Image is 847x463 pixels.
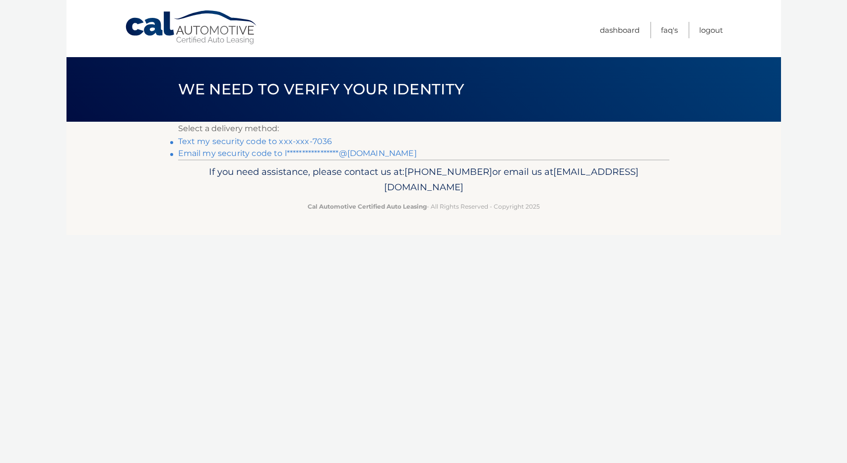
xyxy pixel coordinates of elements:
a: Logout [699,22,723,38]
a: FAQ's [661,22,678,38]
a: Text my security code to xxx-xxx-7036 [178,137,332,146]
span: [PHONE_NUMBER] [404,166,492,177]
span: We need to verify your identity [178,80,464,98]
a: Cal Automotive [125,10,259,45]
p: - All Rights Reserved - Copyright 2025 [185,201,663,212]
a: Dashboard [600,22,640,38]
strong: Cal Automotive Certified Auto Leasing [308,203,427,210]
p: Select a delivery method: [178,122,669,136]
p: If you need assistance, please contact us at: or email us at [185,164,663,196]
